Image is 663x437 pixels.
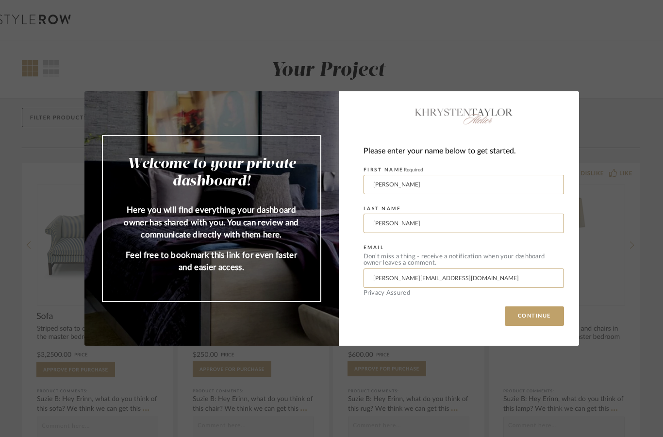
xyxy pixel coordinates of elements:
[122,249,301,274] p: Feel free to bookmark this link for even faster and easier access.
[122,155,301,190] h2: Welcome to your private dashboard!
[364,206,401,212] label: LAST NAME
[364,214,564,233] input: Enter Last Name
[404,168,423,172] span: Required
[122,204,301,241] p: Here you will find everything your dashboard owner has shared with you. You can review and commun...
[364,253,564,266] div: Don’t miss a thing - receive a notification when your dashboard owner leaves a comment.
[505,306,564,326] button: CONTINUE
[364,167,423,173] label: FIRST NAME
[364,145,564,158] div: Please enter your name below to get started.
[364,175,564,194] input: Enter First Name
[364,245,384,251] label: EMAIL
[364,269,564,288] input: Enter Email
[364,290,564,296] div: Privacy Assured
